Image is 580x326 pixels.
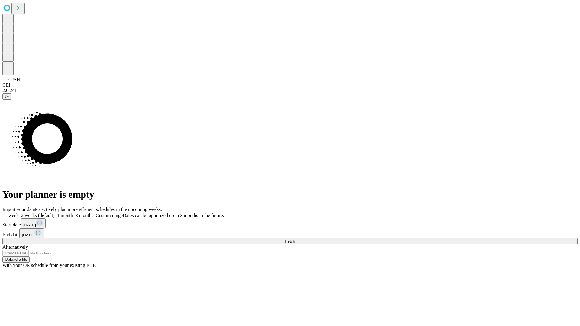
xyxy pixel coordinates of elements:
span: 1 week [5,213,19,218]
div: End date [2,228,578,238]
span: With your OR schedule from your existing EHR [2,263,96,268]
div: GEI [2,82,578,88]
span: Fetch [285,239,295,244]
span: Proactively plan more efficient schedules in the upcoming weeks. [35,207,162,212]
span: [DATE] [23,223,36,227]
span: 2 weeks (default) [21,213,55,218]
div: 2.0.241 [2,88,578,93]
span: Custom range [96,213,123,218]
span: GJSH [8,77,20,82]
button: Fetch [2,238,578,245]
span: Import your data [2,207,35,212]
span: 1 month [57,213,73,218]
span: Alternatively [2,245,28,250]
button: [DATE] [19,228,44,238]
span: @ [5,94,9,99]
span: [DATE] [22,233,34,237]
span: 3 months [76,213,93,218]
button: [DATE] [21,218,46,228]
h1: Your planner is empty [2,189,578,200]
button: Upload a file [2,256,30,263]
button: @ [2,93,11,100]
div: Start date [2,218,578,228]
span: Dates can be optimized up to 3 months in the future. [123,213,224,218]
